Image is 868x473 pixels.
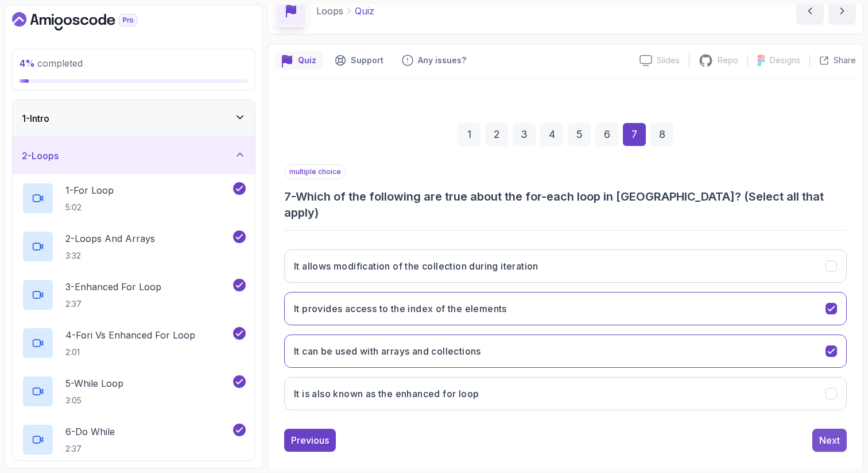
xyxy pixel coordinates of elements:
button: It allows modification of the collection during iteration [284,249,847,283]
button: Feedback button [395,51,473,70]
button: 4-Fori vs Enhanced For Loop2:01 [22,327,246,359]
div: Previous [291,433,329,447]
button: 1-For Loop5:02 [22,182,246,214]
button: 1-Intro [13,100,255,137]
p: 3:32 [65,250,155,262]
p: 4 - Fori vs Enhanced For Loop [65,328,195,342]
p: Repo [718,55,738,66]
p: Quiz [355,4,374,18]
p: 2:37 [65,298,161,310]
p: 1 - For Loop [65,183,114,197]
button: It can be used with arrays and collections [284,334,847,368]
button: 5-While Loop3:05 [22,375,246,407]
p: Quiz [298,55,316,66]
h3: It allows modification of the collection during iteration [294,259,538,273]
p: Share [834,55,856,66]
div: 2 [485,123,508,146]
span: 4 % [20,57,35,69]
h3: It can be used with arrays and collections [294,344,481,358]
p: Slides [657,55,680,66]
button: Previous [284,429,336,452]
div: 6 [595,123,618,146]
p: 2:37 [65,443,115,455]
p: Any issues? [418,55,466,66]
button: 6-Do While2:37 [22,424,246,456]
h3: 2 - Loops [22,149,59,163]
div: 4 [540,123,563,146]
button: 2-Loops And Arrays3:32 [22,230,246,263]
p: 2:01 [65,347,195,358]
h3: 7 - Which of the following are true about the for-each loop in [GEOGRAPHIC_DATA]? (Select all tha... [284,189,847,221]
button: It provides access to the index of the elements [284,292,847,325]
div: 5 [568,123,591,146]
p: Loops [316,4,343,18]
div: 3 [513,123,536,146]
p: Designs [770,55,800,66]
p: multiple choice [284,164,346,179]
h3: It provides access to the index of the elements [294,302,507,316]
p: 5:02 [65,202,114,213]
button: It is also known as the enhanced for loop [284,377,847,410]
p: 5 - While Loop [65,376,123,390]
p: Support [351,55,383,66]
p: 3:05 [65,395,123,406]
h3: 1 - Intro [22,111,49,125]
div: 1 [458,123,480,146]
div: 7 [623,123,646,146]
button: Next [812,429,847,452]
button: quiz button [275,51,323,70]
h3: It is also known as the enhanced for loop [294,387,479,401]
button: Support button [328,51,390,70]
p: 2 - Loops And Arrays [65,232,155,245]
p: 6 - Do While [65,425,115,439]
button: 3-Enhanced For Loop2:37 [22,279,246,311]
div: Next [819,433,840,447]
button: Share [809,55,856,66]
a: Dashboard [12,12,164,30]
button: 2-Loops [13,137,255,174]
p: 3 - Enhanced For Loop [65,280,161,294]
div: 8 [650,123,673,146]
span: completed [20,57,83,69]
